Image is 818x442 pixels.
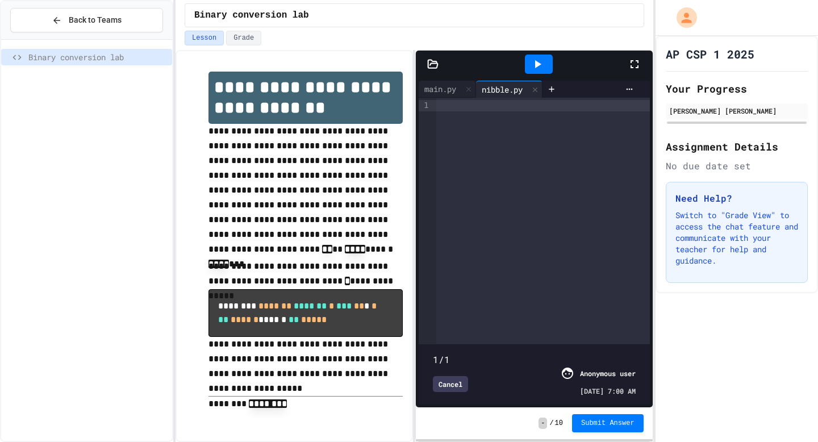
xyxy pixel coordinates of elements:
[666,46,754,62] h1: AP CSP 1 2025
[580,368,636,378] div: Anonymous user
[419,83,462,95] div: main.py
[28,51,168,63] span: Binary conversion lab
[69,14,122,26] span: Back to Teams
[10,8,163,32] button: Back to Teams
[476,84,528,95] div: nibble.py
[185,31,224,45] button: Lesson
[675,210,798,266] p: Switch to "Grade View" to access the chat feature and communicate with your teacher for help and ...
[419,100,430,111] div: 1
[675,191,798,205] h3: Need Help?
[666,139,808,155] h2: Assignment Details
[476,81,542,98] div: nibble.py
[433,353,635,366] div: 1/1
[665,5,700,31] div: My Account
[666,81,808,97] h2: Your Progress
[419,81,476,98] div: main.py
[555,419,563,428] span: 10
[539,418,547,429] span: -
[581,419,635,428] span: Submit Answer
[669,106,804,116] div: [PERSON_NAME] [PERSON_NAME]
[226,31,261,45] button: Grade
[549,419,553,428] span: /
[194,9,309,22] span: Binary conversion lab
[433,376,468,392] div: Cancel
[580,386,636,396] span: [DATE] 7:00 AM
[572,414,644,432] button: Submit Answer
[666,159,808,173] div: No due date set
